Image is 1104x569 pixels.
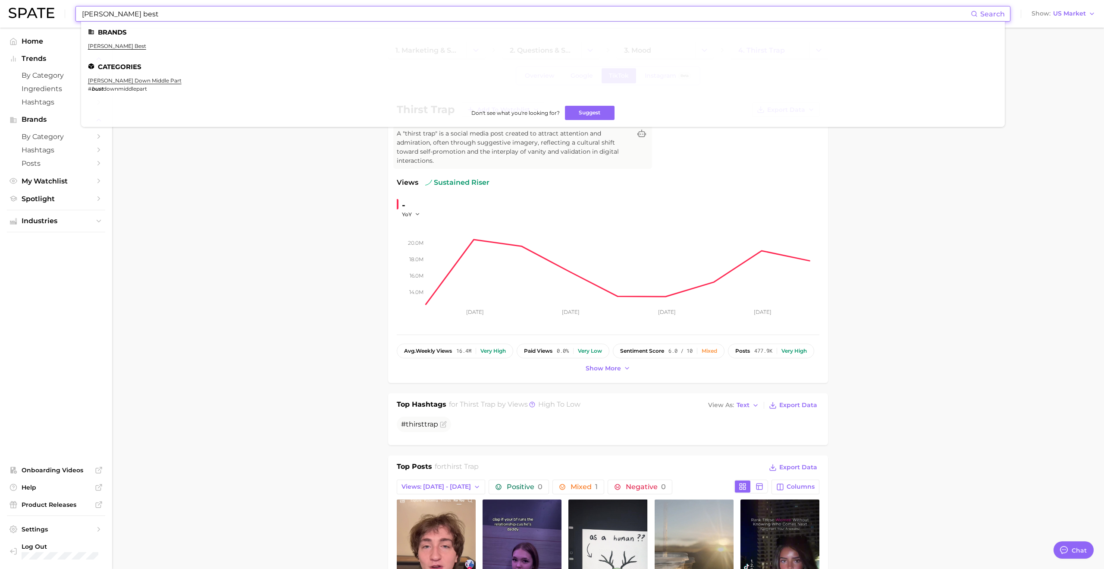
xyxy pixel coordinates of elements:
div: Very high [480,348,506,354]
span: Views: [DATE] - [DATE] [401,483,471,490]
span: by Category [22,133,91,141]
a: by Category [7,69,105,82]
span: Hashtags [22,146,91,154]
div: Very low [578,348,602,354]
button: Suggest [565,106,615,120]
span: Product Releases [22,501,91,509]
span: paid views [524,348,552,354]
span: Home [22,37,91,45]
tspan: [DATE] [754,309,772,315]
a: Help [7,481,105,494]
span: 1 [595,483,598,491]
span: # [401,420,438,428]
button: sentiment score6.0 / 10Mixed [613,344,724,358]
a: [PERSON_NAME] best [88,43,146,49]
button: View AsText [706,400,761,411]
button: Industries [7,215,105,228]
span: 0.0% [557,348,569,354]
span: Onboarding Videos [22,466,91,474]
span: Spotlight [22,195,91,203]
span: Brands [22,116,91,123]
span: trap [424,420,438,428]
span: Trends [22,55,91,63]
img: SPATE [9,8,54,18]
span: weekly views [404,348,452,354]
span: Industries [22,217,91,225]
button: Show more [583,363,633,374]
span: Text [737,403,750,408]
span: 6.0 / 10 [668,348,693,354]
a: by Category [7,130,105,143]
button: Columns [772,480,819,494]
span: Mixed [571,484,598,490]
span: Show [1032,11,1051,16]
button: paid views0.0%Very low [517,344,609,358]
span: YoY [402,211,412,218]
span: View As [708,403,734,408]
li: Categories [88,63,998,70]
button: Flag as miscategorized or irrelevant [440,421,447,428]
li: Brands [88,28,998,36]
span: Export Data [779,401,817,409]
span: A "thirst trap" is a social media post created to attract attention and admiration, often through... [397,129,631,165]
h1: Top Posts [397,462,432,474]
div: Mixed [702,348,717,354]
span: thirst trap [460,400,496,408]
span: My Watchlist [22,177,91,185]
button: ShowUS Market [1029,8,1098,19]
span: # [88,85,91,92]
span: Columns [787,483,815,490]
span: thirst trap [444,462,479,471]
a: Spotlight [7,192,105,205]
a: My Watchlist [7,174,105,188]
button: avg.weekly views16.4mVery high [397,344,513,358]
span: sentiment score [620,348,664,354]
tspan: 14.0m [409,289,423,295]
em: bust [91,85,103,92]
span: high to low [538,400,580,408]
input: Search here for a brand, industry, or ingredient [81,6,971,21]
a: Home [7,35,105,48]
span: Settings [22,525,91,533]
span: posts [735,348,750,354]
div: Very high [781,348,807,354]
button: YoY [402,211,420,218]
a: Hashtags [7,143,105,157]
span: Views [397,177,418,188]
span: 0 [538,483,543,491]
button: posts477.9kVery high [728,344,814,358]
h2: for by Views [449,399,580,411]
span: 477.9k [754,348,772,354]
button: Export Data [767,399,819,411]
a: Settings [7,523,105,536]
span: Don't see what you're looking for? [471,110,560,116]
span: Negative [626,484,666,490]
span: 16.4m [456,348,471,354]
a: Product Releases [7,498,105,511]
a: Posts [7,157,105,170]
div: - [402,198,426,212]
a: Onboarding Videos [7,464,105,477]
span: 0 [661,483,666,491]
span: Log Out [22,543,98,550]
span: Search [980,10,1005,18]
tspan: [DATE] [466,309,484,315]
span: by Category [22,71,91,79]
tspan: [DATE] [562,309,580,315]
span: Help [22,484,91,491]
span: thirst [406,420,424,428]
img: sustained riser [425,179,432,186]
span: downmiddlepart [103,85,147,92]
button: Trends [7,52,105,65]
a: Hashtags [7,95,105,109]
span: Posts [22,159,91,168]
span: Positive [507,484,543,490]
button: Brands [7,113,105,126]
a: Log out. Currently logged in with e-mail yumi.toki@spate.nyc. [7,540,105,562]
button: Views: [DATE] - [DATE] [397,480,485,494]
tspan: 16.0m [410,272,423,279]
abbr: average [404,348,416,354]
tspan: 20.0m [408,240,423,246]
span: Show more [586,365,621,372]
span: Hashtags [22,98,91,106]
